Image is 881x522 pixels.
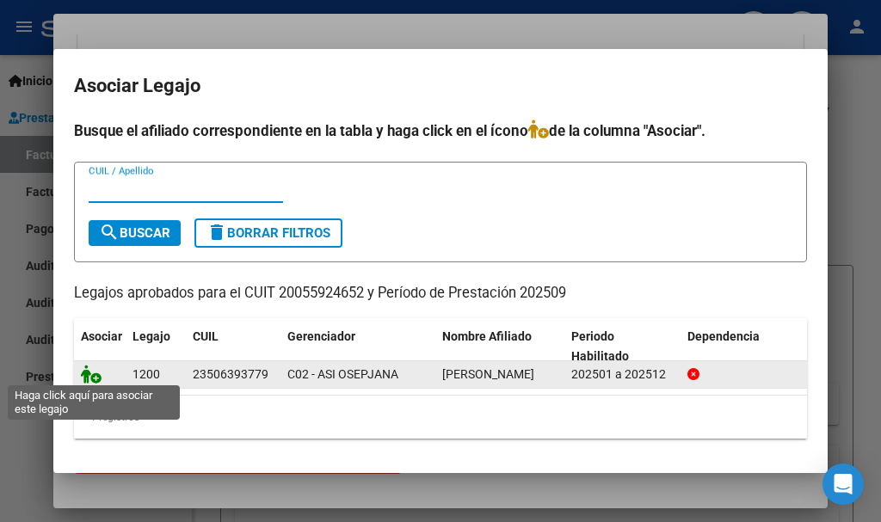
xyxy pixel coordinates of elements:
[81,329,122,343] span: Asociar
[74,396,807,439] div: 1 registros
[194,218,342,248] button: Borrar Filtros
[287,329,355,343] span: Gerenciador
[132,329,170,343] span: Legajo
[74,70,807,102] h2: Asociar Legajo
[74,120,807,142] h4: Busque el afiliado correspondiente en la tabla y haga click en el ícono de la columna "Asociar".
[126,318,186,375] datatable-header-cell: Legajo
[681,318,810,375] datatable-header-cell: Dependencia
[442,329,532,343] span: Nombre Afiliado
[822,464,864,505] div: Open Intercom Messenger
[435,318,564,375] datatable-header-cell: Nombre Afiliado
[206,222,227,243] mat-icon: delete
[571,365,674,384] div: 202501 a 202512
[564,318,681,375] datatable-header-cell: Periodo Habilitado
[89,220,181,246] button: Buscar
[287,367,398,381] span: C02 - ASI OSEPJANA
[99,225,170,241] span: Buscar
[99,222,120,243] mat-icon: search
[186,318,280,375] datatable-header-cell: CUIL
[280,318,435,375] datatable-header-cell: Gerenciador
[206,225,330,241] span: Borrar Filtros
[132,367,160,381] span: 1200
[687,329,760,343] span: Dependencia
[571,329,629,363] span: Periodo Habilitado
[193,329,219,343] span: CUIL
[74,283,807,304] p: Legajos aprobados para el CUIT 20055924652 y Período de Prestación 202509
[442,367,534,381] span: MANSILLA RENZO
[74,318,126,375] datatable-header-cell: Asociar
[193,365,268,384] div: 23506393779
